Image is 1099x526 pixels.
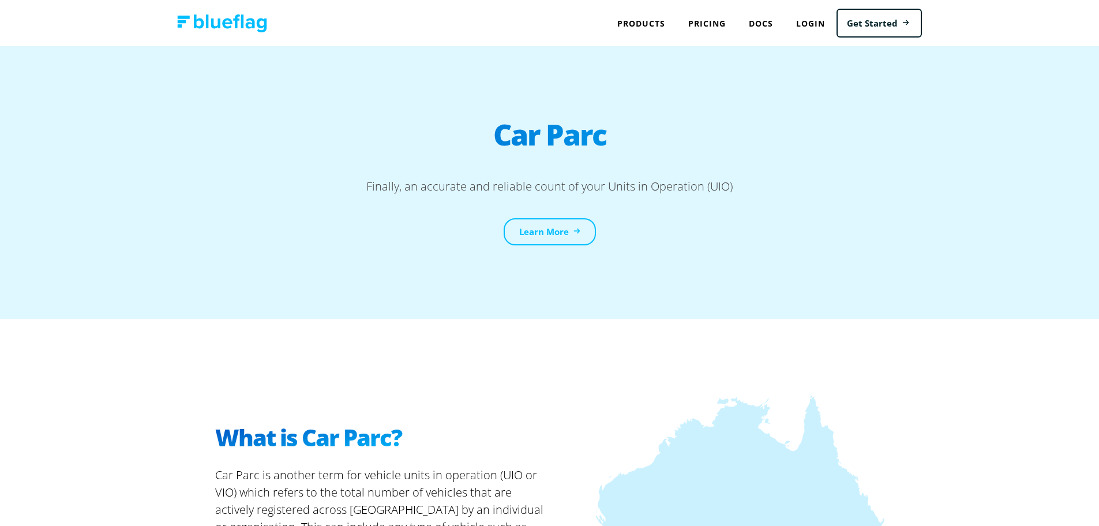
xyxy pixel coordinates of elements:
a: Get Started [837,9,922,38]
h2: What is Car Parc? [215,426,550,455]
a: Login to Blue Flag application [785,12,837,35]
p: Finally, an accurate and reliable count of your Units in Operation (UIO) [215,178,884,218]
h1: Car Parc [215,120,884,178]
a: Docs [737,12,785,35]
div: Products [606,12,677,35]
a: Learn More [504,218,596,245]
a: Pricing [677,12,737,35]
img: Blue Flag logo [177,14,267,32]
